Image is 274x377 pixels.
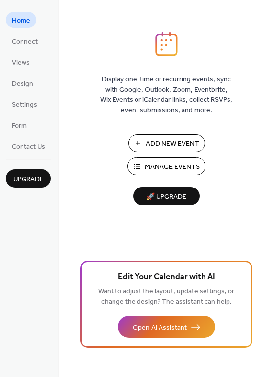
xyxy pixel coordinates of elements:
[6,138,51,154] a: Contact Us
[6,117,33,133] a: Form
[6,96,43,112] a: Settings
[12,16,30,26] span: Home
[146,139,199,149] span: Add New Event
[6,169,51,188] button: Upgrade
[13,174,44,185] span: Upgrade
[133,187,200,205] button: 🚀 Upgrade
[6,12,36,28] a: Home
[6,75,39,91] a: Design
[12,37,38,47] span: Connect
[139,190,194,204] span: 🚀 Upgrade
[12,100,37,110] span: Settings
[118,270,215,284] span: Edit Your Calendar with AI
[128,134,205,152] button: Add New Event
[6,33,44,49] a: Connect
[98,285,234,308] span: Want to adjust the layout, update settings, or change the design? The assistant can help.
[6,54,36,70] a: Views
[145,162,200,172] span: Manage Events
[12,58,30,68] span: Views
[12,79,33,89] span: Design
[12,142,45,152] span: Contact Us
[155,32,178,56] img: logo_icon.svg
[12,121,27,131] span: Form
[100,74,232,116] span: Display one-time or recurring events, sync with Google, Outlook, Zoom, Eventbrite, Wix Events or ...
[118,316,215,338] button: Open AI Assistant
[133,323,187,333] span: Open AI Assistant
[127,157,205,175] button: Manage Events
